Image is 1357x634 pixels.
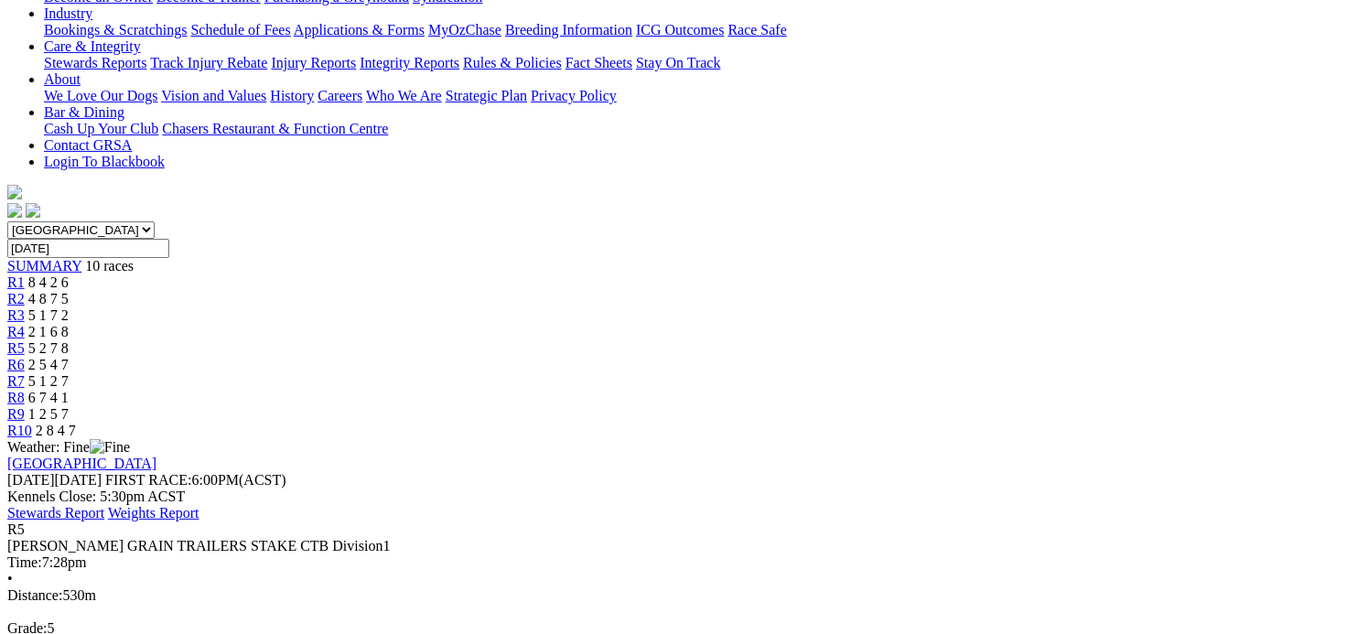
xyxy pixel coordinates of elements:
[28,340,69,356] span: 5 2 7 8
[105,472,191,488] span: FIRST RACE:
[7,456,156,471] a: [GEOGRAPHIC_DATA]
[161,88,266,103] a: Vision and Values
[7,324,25,339] a: R4
[28,307,69,323] span: 5 1 7 2
[44,71,81,87] a: About
[44,22,1350,38] div: Industry
[531,88,617,103] a: Privacy Policy
[7,521,25,537] span: R5
[366,88,442,103] a: Who We Are
[7,274,25,290] a: R1
[7,554,42,570] span: Time:
[505,22,632,38] a: Breeding Information
[108,505,199,521] a: Weights Report
[636,55,720,70] a: Stay On Track
[565,55,632,70] a: Fact Sheets
[150,55,267,70] a: Track Injury Rebate
[28,357,69,372] span: 2 5 4 7
[44,55,1350,71] div: Care & Integrity
[7,538,1350,554] div: [PERSON_NAME] GRAIN TRAILERS STAKE CTB Division1
[294,22,425,38] a: Applications & Forms
[7,406,25,422] a: R9
[360,55,459,70] a: Integrity Reports
[28,324,69,339] span: 2 1 6 8
[7,571,13,586] span: •
[270,88,314,103] a: History
[105,472,286,488] span: 6:00PM(ACST)
[28,406,69,422] span: 1 2 5 7
[7,587,62,603] span: Distance:
[44,88,1350,104] div: About
[44,55,146,70] a: Stewards Reports
[7,239,169,258] input: Select date
[7,554,1350,571] div: 7:28pm
[44,121,158,136] a: Cash Up Your Club
[7,291,25,306] a: R2
[85,258,134,274] span: 10 races
[318,88,362,103] a: Careers
[428,22,501,38] a: MyOzChase
[28,390,69,405] span: 6 7 4 1
[28,373,69,389] span: 5 1 2 7
[7,340,25,356] a: R5
[90,439,130,456] img: Fine
[190,22,290,38] a: Schedule of Fees
[7,203,22,218] img: facebook.svg
[7,587,1350,604] div: 530m
[7,472,55,488] span: [DATE]
[44,137,132,153] a: Contact GRSA
[162,121,388,136] a: Chasers Restaurant & Function Centre
[7,185,22,199] img: logo-grsa-white.png
[26,203,40,218] img: twitter.svg
[28,274,69,290] span: 8 4 2 6
[636,22,724,38] a: ICG Outcomes
[7,472,102,488] span: [DATE]
[463,55,562,70] a: Rules & Policies
[7,439,130,455] span: Weather: Fine
[7,307,25,323] a: R3
[7,258,81,274] a: SUMMARY
[44,38,141,54] a: Care & Integrity
[36,423,76,438] span: 2 8 4 7
[7,357,25,372] a: R6
[44,88,157,103] a: We Love Our Dogs
[7,390,25,405] a: R8
[7,505,104,521] a: Stewards Report
[28,291,69,306] span: 4 8 7 5
[446,88,527,103] a: Strategic Plan
[44,104,124,120] a: Bar & Dining
[44,154,165,169] a: Login To Blackbook
[44,121,1350,137] div: Bar & Dining
[727,22,786,38] a: Race Safe
[7,373,25,389] a: R7
[271,55,356,70] a: Injury Reports
[44,22,187,38] a: Bookings & Scratchings
[44,5,92,21] a: Industry
[7,423,32,438] a: R10
[7,489,1350,505] div: Kennels Close: 5:30pm ACST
